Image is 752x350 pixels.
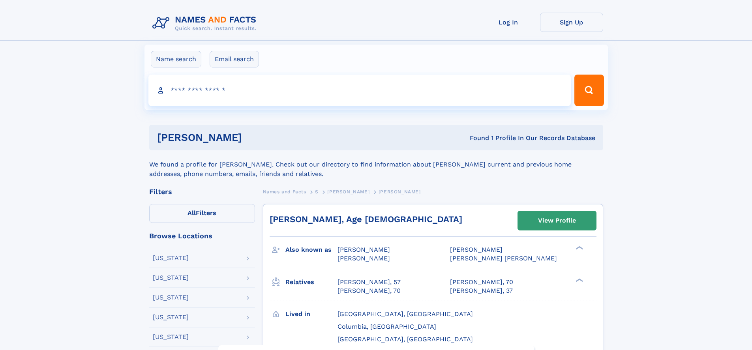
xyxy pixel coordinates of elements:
[540,13,603,32] a: Sign Up
[450,246,503,253] span: [PERSON_NAME]
[188,209,196,217] span: All
[574,277,583,283] div: ❯
[538,211,576,230] div: View Profile
[338,335,473,343] span: [GEOGRAPHIC_DATA], [GEOGRAPHIC_DATA]
[338,286,401,295] a: [PERSON_NAME], 70
[477,13,540,32] a: Log In
[338,310,473,318] span: [GEOGRAPHIC_DATA], [GEOGRAPHIC_DATA]
[327,189,369,195] span: [PERSON_NAME]
[450,255,557,262] span: [PERSON_NAME] [PERSON_NAME]
[285,307,338,321] h3: Lived in
[148,75,571,106] input: search input
[315,187,319,197] a: S
[210,51,259,67] label: Email search
[574,245,583,251] div: ❯
[149,188,255,195] div: Filters
[338,278,401,286] a: [PERSON_NAME], 57
[338,323,436,330] span: Columbia, [GEOGRAPHIC_DATA]
[450,286,513,295] a: [PERSON_NAME], 37
[327,187,369,197] a: [PERSON_NAME]
[270,214,462,224] a: [PERSON_NAME], Age [DEMOGRAPHIC_DATA]
[157,133,356,142] h1: [PERSON_NAME]
[263,187,306,197] a: Names and Facts
[574,75,604,106] button: Search Button
[379,189,421,195] span: [PERSON_NAME]
[338,246,390,253] span: [PERSON_NAME]
[338,255,390,262] span: [PERSON_NAME]
[153,255,189,261] div: [US_STATE]
[153,314,189,320] div: [US_STATE]
[450,278,513,286] a: [PERSON_NAME], 70
[518,211,596,230] a: View Profile
[153,294,189,301] div: [US_STATE]
[149,13,263,34] img: Logo Names and Facts
[356,134,595,142] div: Found 1 Profile In Our Records Database
[153,334,189,340] div: [US_STATE]
[151,51,201,67] label: Name search
[153,275,189,281] div: [US_STATE]
[285,275,338,289] h3: Relatives
[285,243,338,256] h3: Also known as
[149,150,603,179] div: We found a profile for [PERSON_NAME]. Check out our directory to find information about [PERSON_N...
[149,232,255,240] div: Browse Locations
[315,189,319,195] span: S
[149,204,255,223] label: Filters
